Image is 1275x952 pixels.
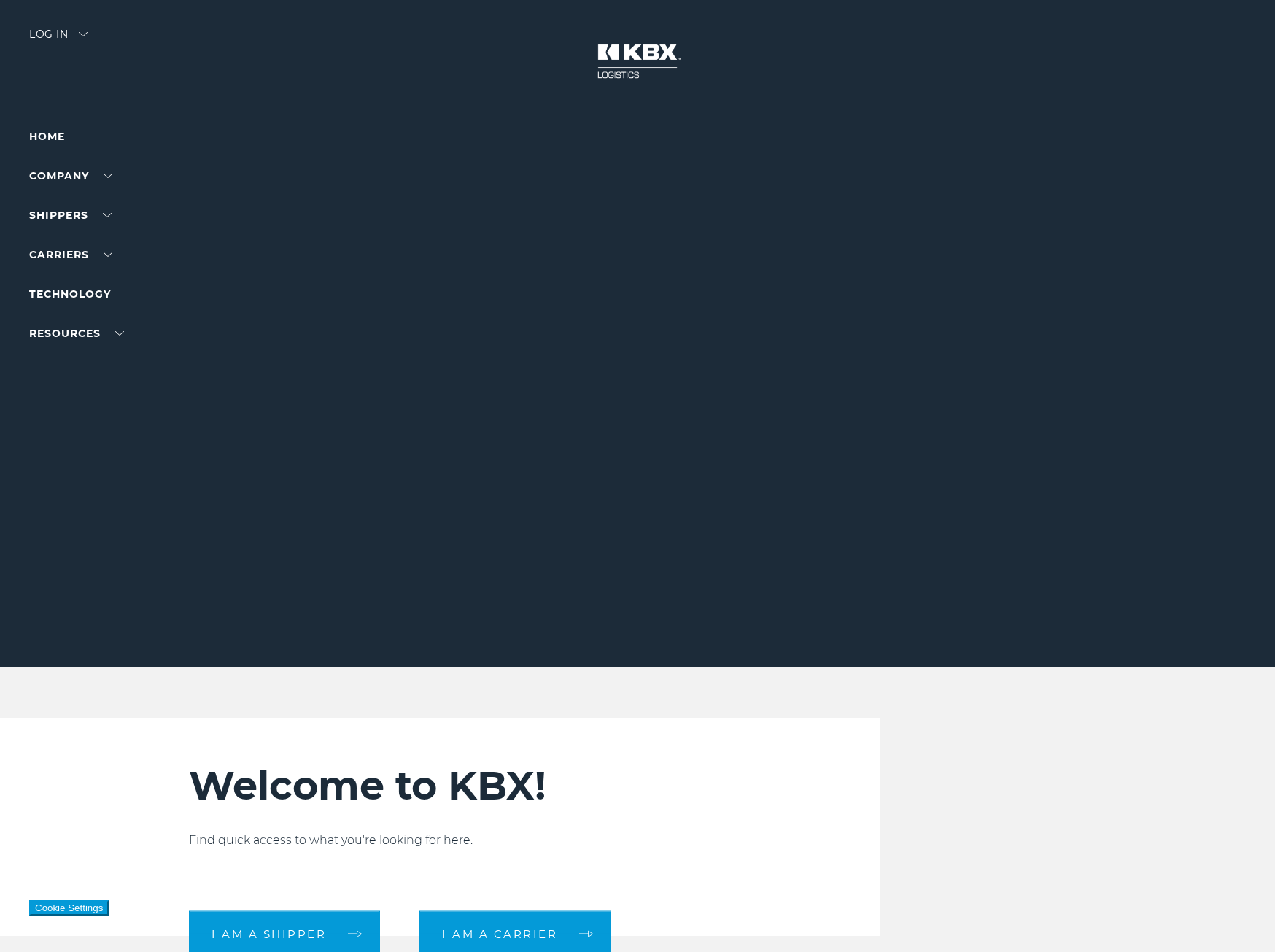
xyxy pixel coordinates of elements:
span: I am a carrier [442,929,557,940]
button: Cookie Settings [29,900,109,916]
h2: Welcome to KBX! [189,762,763,810]
span: I am a shipper [212,929,326,940]
a: Technology [29,287,111,301]
a: RESOURCES [29,327,124,340]
div: Log in [29,29,88,50]
a: SHIPPERS [29,209,112,222]
p: Find quick access to what you're looking for here. [189,832,763,849]
a: Home [29,130,65,143]
img: kbx logo [583,29,692,93]
img: arrow [79,32,88,36]
a: Carriers [29,248,112,261]
a: Company [29,169,112,182]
